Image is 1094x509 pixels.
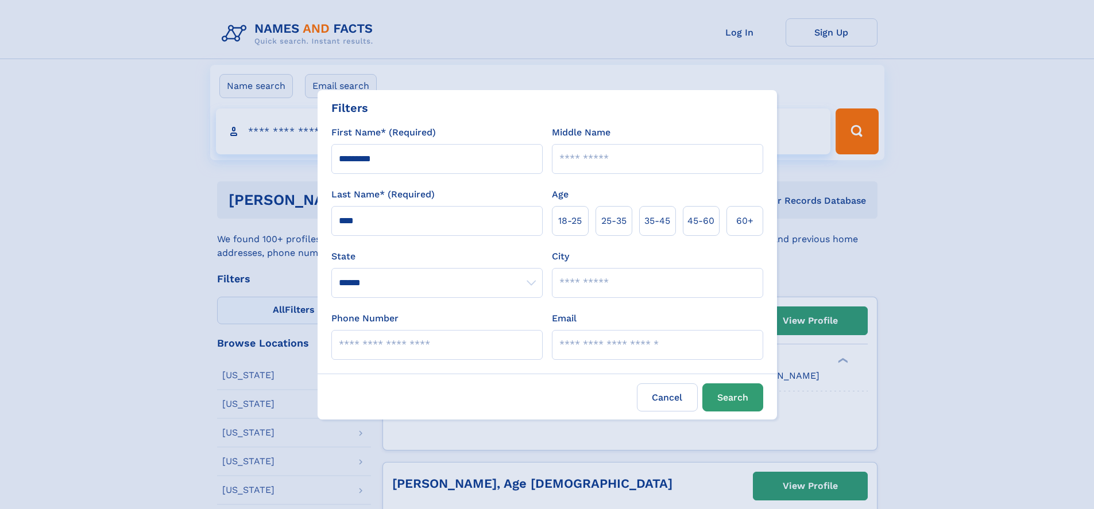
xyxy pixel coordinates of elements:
label: City [552,250,569,263]
label: State [331,250,543,263]
button: Search [702,383,763,411]
label: First Name* (Required) [331,126,436,139]
div: Filters [331,99,368,116]
label: Last Name* (Required) [331,188,435,201]
span: 35‑45 [644,214,670,228]
span: 60+ [736,214,753,228]
span: 18‑25 [558,214,582,228]
label: Cancel [637,383,698,411]
label: Age [552,188,569,201]
label: Phone Number [331,312,399,325]
label: Email [552,312,577,325]
span: 25‑35 [601,214,627,228]
span: 45‑60 [687,214,714,228]
label: Middle Name [552,126,610,139]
